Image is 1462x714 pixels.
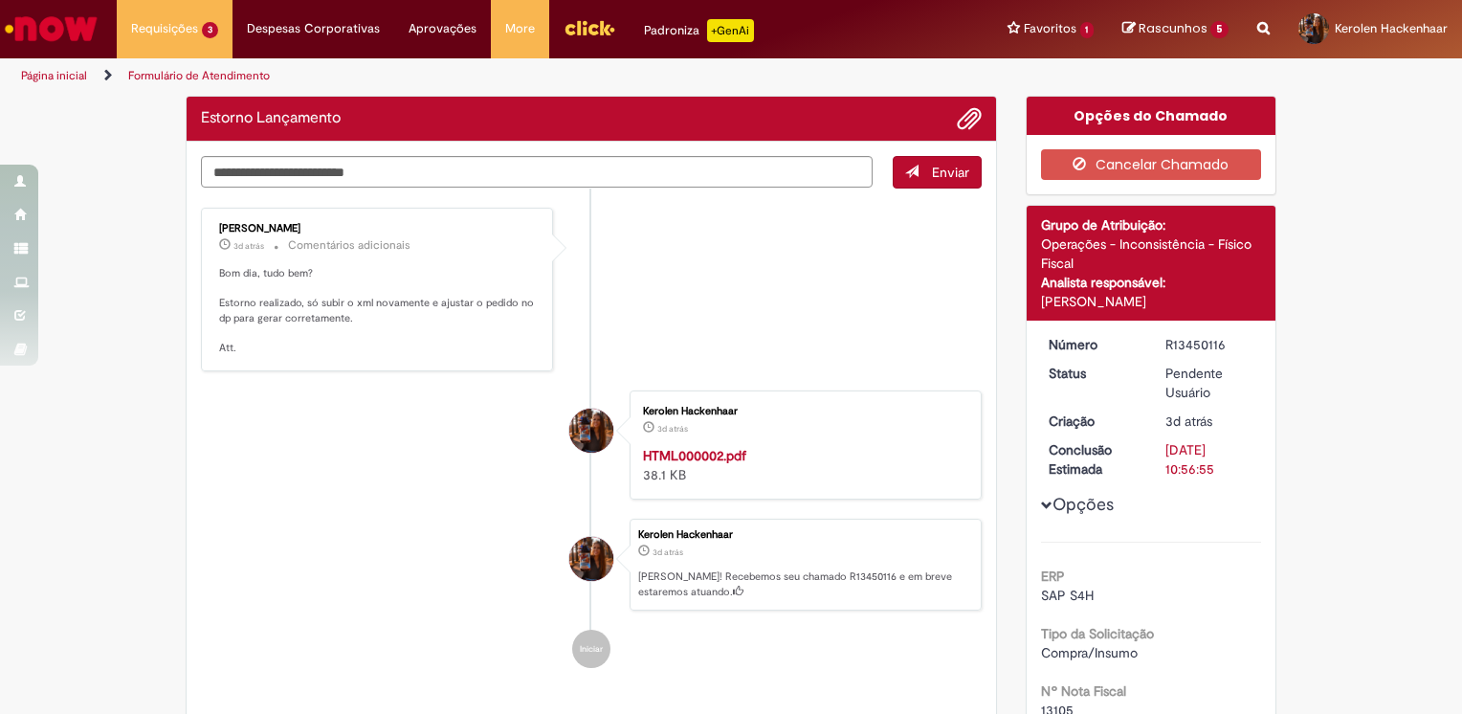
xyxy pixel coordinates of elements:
[219,223,538,234] div: [PERSON_NAME]
[1165,413,1212,430] time: 26/08/2025 17:56:51
[14,58,961,94] ul: Trilhas de página
[1165,335,1254,354] div: R13450116
[1165,440,1254,479] div: [DATE] 10:56:55
[1139,19,1207,37] span: Rascunhos
[202,22,218,38] span: 3
[288,237,410,254] small: Comentários adicionais
[638,569,971,599] p: [PERSON_NAME]! Recebemos seu chamado R13450116 e em breve estaremos atuando.
[1034,440,1152,479] dt: Conclusão Estimada
[1041,568,1065,585] b: ERP
[247,19,380,38] span: Despesas Corporativas
[1165,413,1212,430] span: 3d atrás
[653,547,683,558] time: 26/08/2025 17:56:51
[564,13,615,42] img: click_logo_yellow_360x200.png
[1210,21,1229,38] span: 5
[1080,22,1095,38] span: 1
[643,447,746,464] a: HTML000002.pdf
[643,446,962,484] div: 38.1 KB
[1034,335,1152,354] dt: Número
[707,19,754,42] p: +GenAi
[1041,273,1262,292] div: Analista responsável:
[1027,97,1276,135] div: Opções do Chamado
[409,19,476,38] span: Aprovações
[1041,587,1094,604] span: SAP S4H
[657,423,688,435] time: 26/08/2025 17:24:04
[505,19,535,38] span: More
[21,68,87,83] a: Página inicial
[1041,625,1154,642] b: Tipo da Solicitação
[233,240,264,252] time: 27/08/2025 11:43:23
[1034,412,1152,431] dt: Criação
[893,156,982,189] button: Enviar
[1041,234,1262,273] div: Operações - Inconsistência - Físico Fiscal
[643,406,962,417] div: Kerolen Hackenhaar
[932,164,969,181] span: Enviar
[201,110,341,127] h2: Estorno Lançamento Histórico de tíquete
[1041,149,1262,180] button: Cancelar Chamado
[219,266,538,356] p: Bom dia, tudo bem? Estorno realizado, só subir o xml novamente e ajustar o pedido no dp para gera...
[638,529,971,541] div: Kerolen Hackenhaar
[1122,20,1229,38] a: Rascunhos
[1034,364,1152,383] dt: Status
[201,189,982,687] ul: Histórico de tíquete
[1041,215,1262,234] div: Grupo de Atribuição:
[1024,19,1076,38] span: Favoritos
[1041,682,1126,700] b: Nº Nota Fiscal
[1041,292,1262,311] div: [PERSON_NAME]
[1041,644,1138,661] span: Compra/Insumo
[569,409,613,453] div: Kerolen Hackenhaar
[569,537,613,581] div: Kerolen Hackenhaar
[128,68,270,83] a: Formulário de Atendimento
[644,19,754,42] div: Padroniza
[2,10,100,48] img: ServiceNow
[1165,364,1254,402] div: Pendente Usuário
[201,519,982,611] li: Kerolen Hackenhaar
[657,423,688,435] span: 3d atrás
[1335,20,1448,36] span: Kerolen Hackenhaar
[233,240,264,252] span: 3d atrás
[201,156,873,189] textarea: Digite sua mensagem aqui...
[1165,412,1254,431] div: 26/08/2025 17:56:51
[131,19,198,38] span: Requisições
[957,106,982,131] button: Adicionar anexos
[653,547,683,558] span: 3d atrás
